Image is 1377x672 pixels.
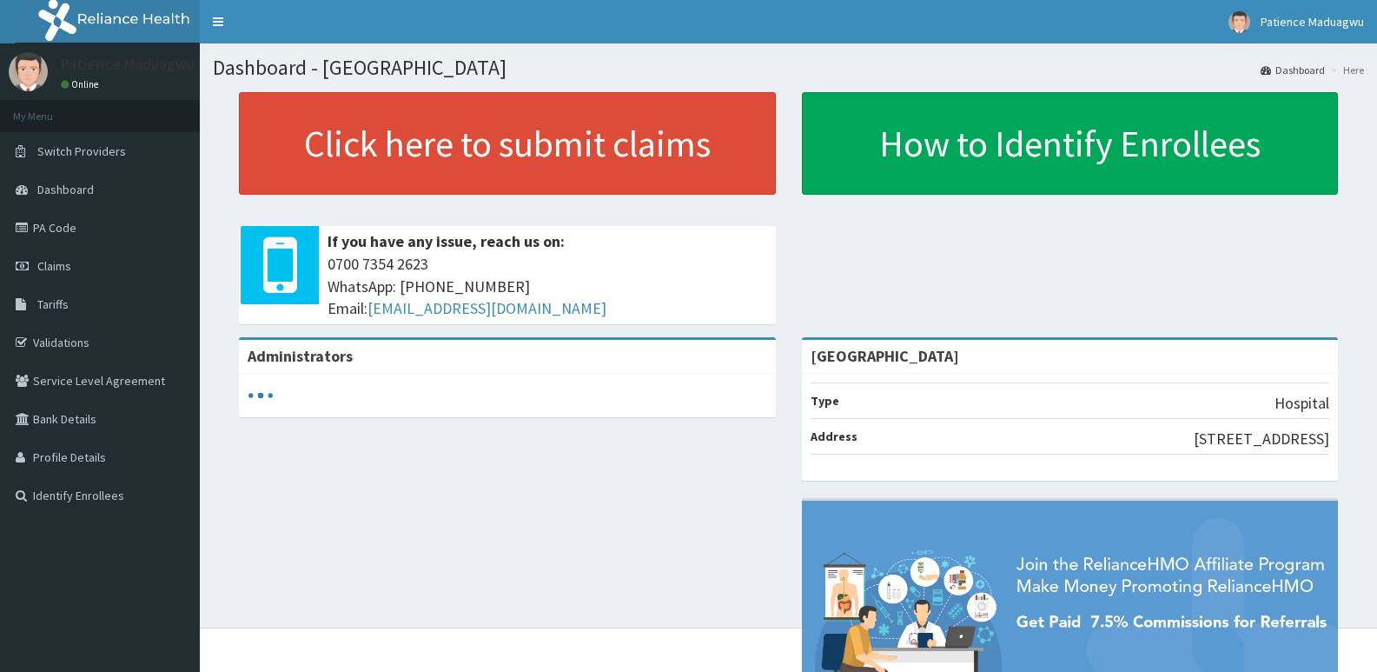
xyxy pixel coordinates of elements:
[37,143,126,159] span: Switch Providers
[239,92,776,195] a: Click here to submit claims
[811,393,839,409] b: Type
[328,253,767,320] span: 0700 7354 2623 WhatsApp: [PHONE_NUMBER] Email:
[61,78,103,90] a: Online
[1194,428,1329,450] p: [STREET_ADDRESS]
[811,429,857,444] b: Address
[37,182,94,197] span: Dashboard
[213,57,1364,79] h1: Dashboard - [GEOGRAPHIC_DATA]
[1274,392,1329,415] p: Hospital
[248,383,274,409] svg: audio-loading
[37,258,71,274] span: Claims
[802,92,1339,195] a: How to Identify Enrollees
[1261,63,1325,77] a: Dashboard
[1327,63,1364,77] li: Here
[328,231,565,251] b: If you have any issue, reach us on:
[248,346,353,366] b: Administrators
[9,52,48,91] img: User Image
[1261,14,1364,30] span: Patience Maduagwu
[367,298,606,318] a: [EMAIL_ADDRESS][DOMAIN_NAME]
[811,346,959,366] strong: [GEOGRAPHIC_DATA]
[1228,11,1250,33] img: User Image
[61,57,195,72] p: Patience Maduagwu
[37,296,69,312] span: Tariffs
